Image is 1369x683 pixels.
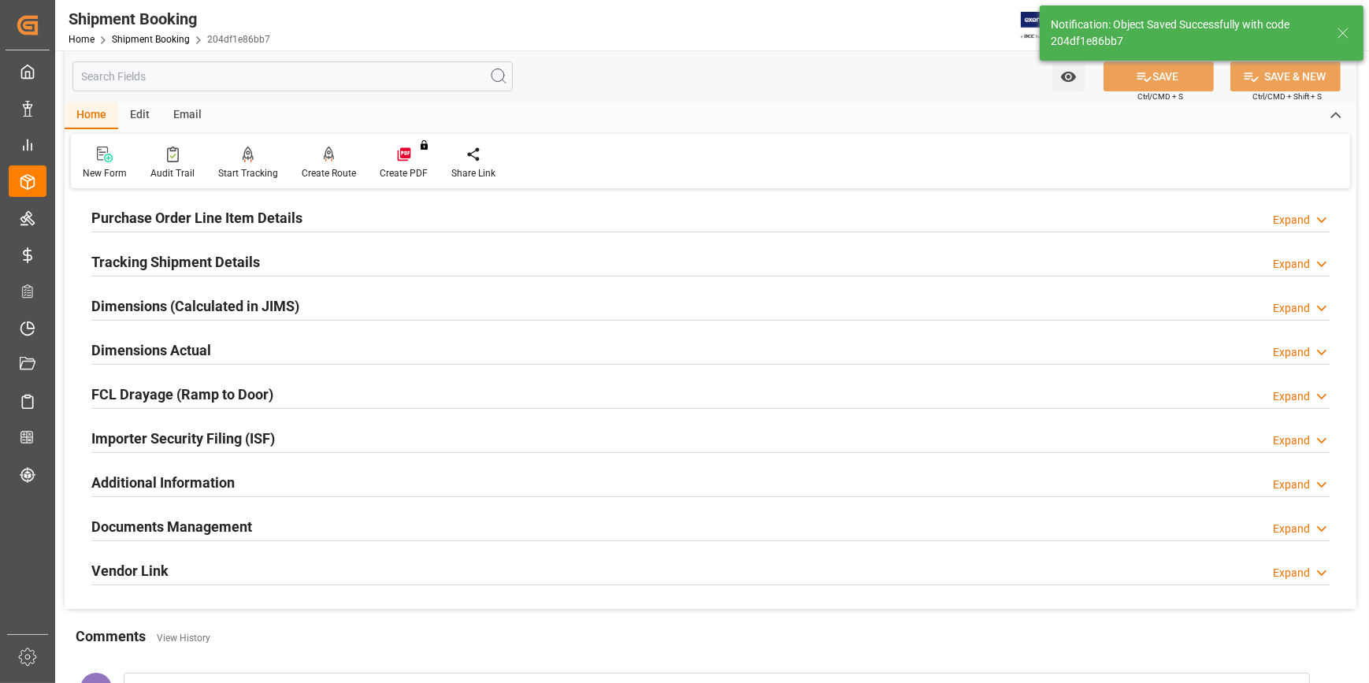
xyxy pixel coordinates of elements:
h2: Importer Security Filing (ISF) [91,428,275,449]
span: Ctrl/CMD + Shift + S [1252,91,1322,102]
button: SAVE & NEW [1230,61,1341,91]
div: Edit [118,102,161,129]
span: Ctrl/CMD + S [1137,91,1183,102]
div: Expand [1273,212,1310,228]
h2: Vendor Link [91,560,169,581]
div: Expand [1273,344,1310,361]
div: Email [161,102,213,129]
div: Expand [1273,388,1310,405]
div: Shipment Booking [69,7,270,31]
div: Expand [1273,477,1310,493]
h2: Additional Information [91,472,235,493]
div: Expand [1273,565,1310,581]
h2: Dimensions Actual [91,340,211,361]
button: open menu [1052,61,1085,91]
img: Exertis%20JAM%20-%20Email%20Logo.jpg_1722504956.jpg [1021,12,1075,39]
div: Start Tracking [218,166,278,180]
a: Shipment Booking [112,34,190,45]
div: Expand [1273,432,1310,449]
div: Audit Trail [150,166,195,180]
h2: Comments [76,625,146,647]
h2: Tracking Shipment Details [91,251,260,273]
a: View History [157,633,210,644]
input: Search Fields [72,61,513,91]
button: SAVE [1104,61,1214,91]
h2: Purchase Order Line Item Details [91,207,302,228]
h2: Dimensions (Calculated in JIMS) [91,295,299,317]
div: Home [65,102,118,129]
div: Expand [1273,300,1310,317]
div: Expand [1273,256,1310,273]
div: Notification: Object Saved Successfully with code 204df1e86bb7 [1051,17,1322,50]
div: Expand [1273,521,1310,537]
a: Home [69,34,95,45]
h2: Documents Management [91,516,252,537]
h2: FCL Drayage (Ramp to Door) [91,384,273,405]
div: Share Link [451,166,495,180]
div: Create Route [302,166,356,180]
div: New Form [83,166,127,180]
